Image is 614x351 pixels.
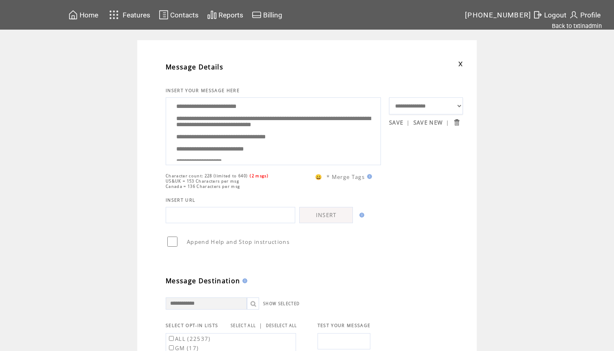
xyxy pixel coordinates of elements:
[544,11,566,19] span: Logout
[169,345,174,350] input: GM (17)
[446,119,449,126] span: |
[263,11,282,19] span: Billing
[166,179,239,184] span: US&UK = 153 Characters per msg
[80,11,98,19] span: Home
[68,10,78,20] img: home.svg
[552,22,602,30] a: Back to txtinadmin
[453,118,460,126] input: Submit
[107,8,121,22] img: features.svg
[365,174,372,179] img: help.gif
[568,9,602,21] a: Profile
[166,173,248,179] span: Character count: 228 (limited to 640)
[207,10,217,20] img: chart.svg
[231,323,256,328] a: SELECT ALL
[240,278,247,283] img: help.gif
[166,276,240,285] span: Message Destination
[532,9,568,21] a: Logout
[166,323,218,328] span: SELECT OPT-IN LISTS
[169,336,174,341] input: ALL (22537)
[158,9,200,21] a: Contacts
[252,10,262,20] img: creidtcard.svg
[315,173,322,181] span: 😀
[406,119,410,126] span: |
[251,9,283,21] a: Billing
[187,238,290,245] span: Append Help and Stop instructions
[166,62,223,71] span: Message Details
[166,184,240,189] span: Canada = 136 Characters per msg
[259,322,262,329] span: |
[318,323,371,328] span: TEST YOUR MESSAGE
[299,207,353,223] a: INSERT
[167,335,211,342] label: ALL (22537)
[206,9,244,21] a: Reports
[357,213,364,217] img: help.gif
[166,88,240,93] span: INSERT YOUR MESSAGE HERE
[123,11,150,19] span: Features
[326,173,365,181] span: * Merge Tags
[580,11,601,19] span: Profile
[266,323,297,328] a: DESELECT ALL
[569,10,579,20] img: profile.svg
[106,7,151,23] a: Features
[465,11,532,19] span: [PHONE_NUMBER]
[413,119,443,126] a: SAVE NEW
[250,173,268,179] span: (2 msgs)
[159,10,169,20] img: contacts.svg
[389,119,403,126] a: SAVE
[166,197,195,203] span: INSERT URL
[218,11,243,19] span: Reports
[533,10,543,20] img: exit.svg
[263,301,300,306] a: SHOW SELECTED
[170,11,199,19] span: Contacts
[67,9,99,21] a: Home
